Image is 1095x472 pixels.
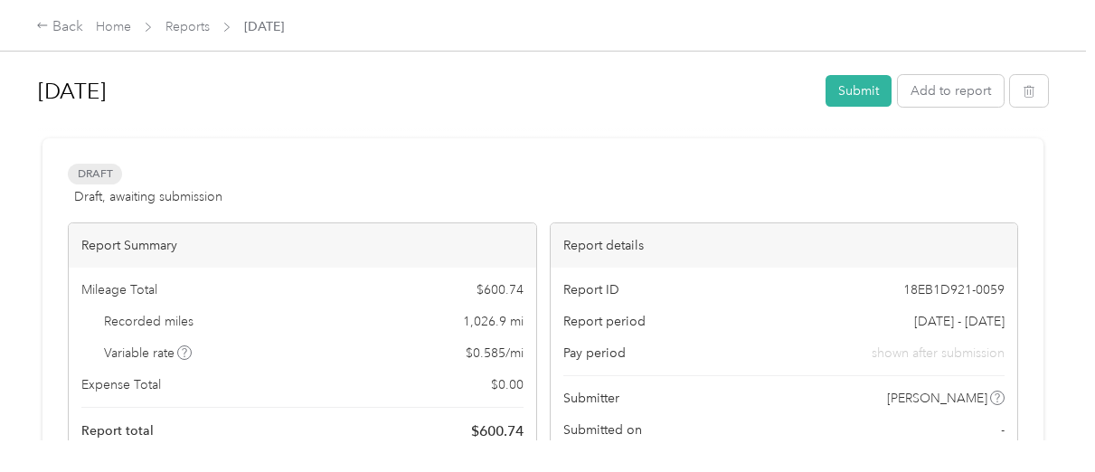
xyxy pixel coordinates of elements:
div: Back [36,16,83,38]
button: Submit [826,75,892,107]
span: Draft, awaiting submission [74,187,222,206]
span: Variable rate [104,344,193,363]
span: 18EB1D921-0059 [903,280,1005,299]
button: Add to report [898,75,1004,107]
span: Submitter [563,389,619,408]
span: $ 0.00 [491,375,524,394]
div: Report details [551,223,1018,268]
span: Pay period [563,344,626,363]
span: [DATE] [244,17,284,36]
span: Recorded miles [104,312,194,331]
span: Mileage Total [81,280,157,299]
span: Report total [81,421,154,440]
span: Report period [563,312,646,331]
iframe: Everlance-gr Chat Button Frame [994,371,1095,472]
span: shown after submission [872,344,1005,363]
span: 1,026.9 mi [463,312,524,331]
span: Expense Total [81,375,161,394]
span: [DATE] - [DATE] [914,312,1005,331]
span: Submitted on [563,420,642,439]
a: Reports [165,19,210,34]
span: Draft [68,164,122,184]
span: $ 600.74 [477,280,524,299]
span: $ 0.585 / mi [466,344,524,363]
span: $ 600.74 [471,420,524,442]
span: Report ID [563,280,619,299]
a: Home [96,19,131,34]
h1: Aug 2025 [38,70,813,113]
span: [PERSON_NAME] [887,389,987,408]
div: Report Summary [69,223,536,268]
